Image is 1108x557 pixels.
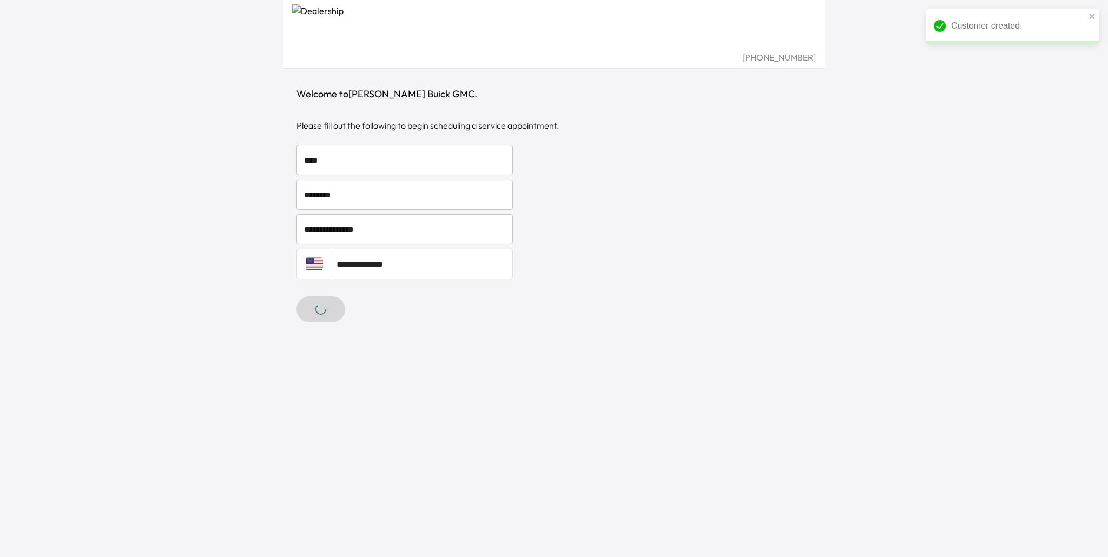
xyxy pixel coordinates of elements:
[292,4,816,51] img: Dealership
[296,249,332,279] button: Country selector
[926,9,1099,43] div: Customer created
[296,119,812,132] div: Please fill out the following to begin scheduling a service appointment.
[296,87,812,102] h1: Welcome to [PERSON_NAME] Buick GMC .
[292,51,816,64] div: [PHONE_NUMBER]
[1089,12,1096,21] button: close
